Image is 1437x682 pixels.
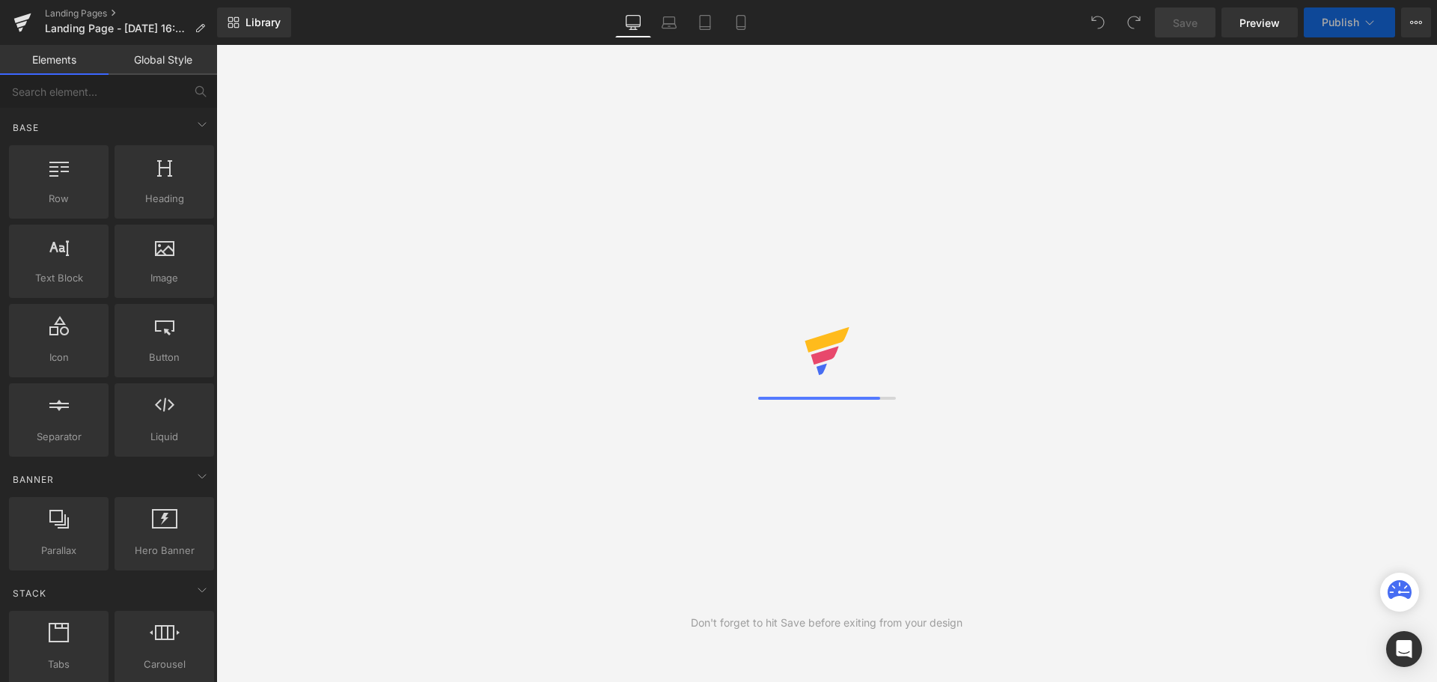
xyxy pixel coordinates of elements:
div: Don't forget to hit Save before exiting from your design [691,615,962,631]
a: New Library [217,7,291,37]
span: Preview [1239,15,1280,31]
span: Landing Page - [DATE] 16:27:39 [45,22,189,34]
span: Row [13,191,104,207]
span: Icon [13,350,104,365]
span: Publish [1322,16,1359,28]
span: Liquid [119,429,210,445]
a: Tablet [687,7,723,37]
span: Image [119,270,210,286]
span: Stack [11,586,48,600]
a: Mobile [723,7,759,37]
a: Laptop [651,7,687,37]
span: Library [245,16,281,29]
span: Separator [13,429,104,445]
span: Hero Banner [119,543,210,558]
button: Redo [1119,7,1149,37]
span: Carousel [119,657,210,672]
button: Publish [1304,7,1395,37]
button: Undo [1083,7,1113,37]
a: Global Style [109,45,217,75]
span: Heading [119,191,210,207]
span: Banner [11,472,55,487]
span: Save [1173,15,1197,31]
span: Text Block [13,270,104,286]
span: Button [119,350,210,365]
a: Preview [1221,7,1298,37]
span: Base [11,121,40,135]
a: Landing Pages [45,7,217,19]
button: More [1401,7,1431,37]
div: Open Intercom Messenger [1386,631,1422,667]
a: Desktop [615,7,651,37]
span: Parallax [13,543,104,558]
span: Tabs [13,657,104,672]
